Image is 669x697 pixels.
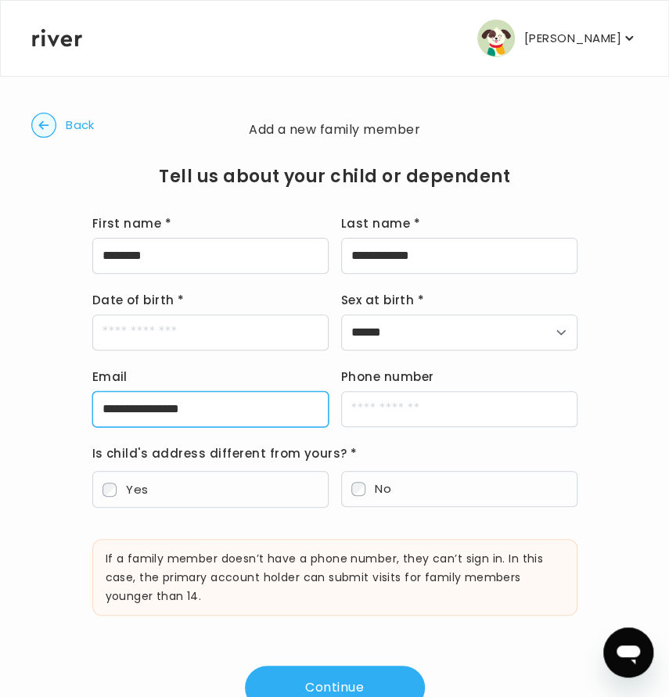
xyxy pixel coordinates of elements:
[341,289,577,311] label: Sex at birth *
[92,213,329,235] label: First name *
[603,627,653,677] iframe: Button to launch messaging window
[341,238,577,274] input: lastName
[31,119,638,141] p: Add a new family member
[92,238,329,274] input: firstName
[92,443,577,465] label: Is child's address different from yours? *
[66,114,95,136] span: Back
[92,289,329,311] label: Date of birth *
[31,166,638,188] h2: Tell us about your child or dependent
[103,483,117,497] input: Yes
[92,314,329,350] input: dateOfBirth
[351,482,365,496] input: No
[92,391,329,427] input: email
[31,113,95,138] button: Back
[92,539,577,616] div: If a family member doesn’t have a phone number, they can’t sign in. In this case, the primary acc...
[92,366,329,388] label: Email
[341,366,577,388] label: Phone number
[524,27,621,49] p: [PERSON_NAME]
[341,213,577,235] label: Last name *
[477,20,515,57] img: user avatar
[126,481,148,498] span: Yes
[477,20,637,57] button: user avatar[PERSON_NAME]
[375,480,391,497] span: No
